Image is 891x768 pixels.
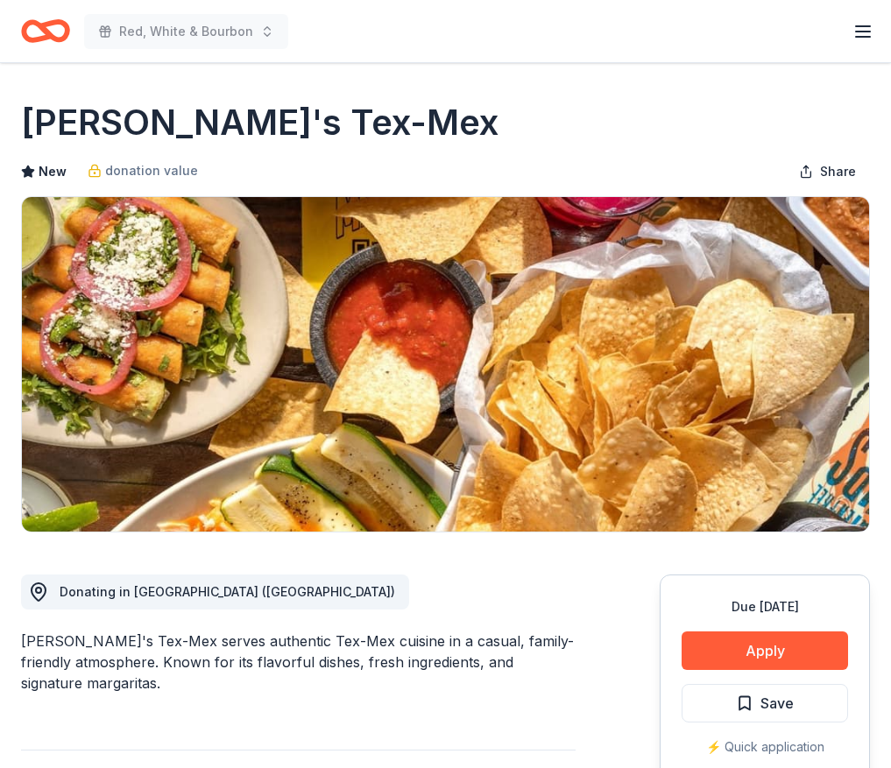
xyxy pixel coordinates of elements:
button: Red, White & Bourbon [84,14,288,49]
span: Donating in [GEOGRAPHIC_DATA] ([GEOGRAPHIC_DATA]) [60,584,395,599]
button: Share [785,154,870,189]
span: Share [820,161,856,182]
h1: [PERSON_NAME]'s Tex-Mex [21,98,499,147]
img: Image for Maudie's Tex-Mex [22,197,869,532]
button: Save [682,684,848,722]
a: donation value [88,160,198,181]
span: Red, White & Bourbon [119,21,253,42]
div: ⚡️ Quick application [682,736,848,757]
span: New [39,161,67,182]
button: Apply [682,631,848,670]
span: donation value [105,160,198,181]
div: Due [DATE] [682,596,848,617]
div: [PERSON_NAME]'s Tex-Mex serves authentic Tex-Mex cuisine in a casual, family-friendly atmosphere.... [21,631,576,694]
span: Save [760,692,794,715]
a: Home [21,11,70,52]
